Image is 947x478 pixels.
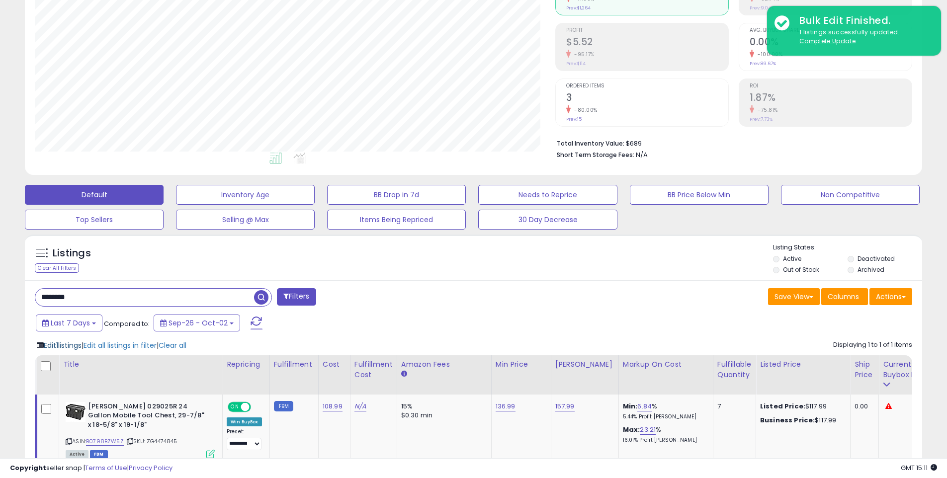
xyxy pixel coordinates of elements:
[636,150,648,159] span: N/A
[640,425,656,435] a: 23.21
[566,92,728,105] h2: 3
[566,36,728,50] h2: $5.52
[783,265,819,274] label: Out of Stock
[901,463,937,473] span: 2025-10-10 15:11 GMT
[327,185,466,205] button: BB Drop in 7d
[323,359,346,370] div: Cost
[63,359,218,370] div: Title
[154,315,240,331] button: Sep-26 - Oct-02
[10,464,172,473] div: seller snap | |
[750,5,774,11] small: Prev: 9.04%
[623,402,705,420] div: %
[354,359,393,380] div: Fulfillment Cost
[754,51,782,58] small: -100.00%
[623,359,709,370] div: Markup on Cost
[176,210,315,230] button: Selling @ Max
[717,359,752,380] div: Fulfillable Quantity
[227,417,262,426] div: Win BuyBox
[623,413,705,420] p: 5.44% Profit [PERSON_NAME]
[760,416,843,425] div: $117.99
[754,106,778,114] small: -75.81%
[833,340,912,350] div: Displaying 1 to 1 of 1 items
[36,315,102,331] button: Last 7 Days
[828,292,859,302] span: Columns
[750,36,912,50] h2: 0.00%
[555,401,575,411] a: 157.99
[630,185,769,205] button: BB Price Below Min
[760,401,805,411] b: Listed Price:
[717,402,748,411] div: 7
[66,402,86,422] img: 41uCxBRtukL._SL40_.jpg
[566,61,586,67] small: Prev: $114
[566,5,591,11] small: Prev: $1,264
[35,263,79,273] div: Clear All Filters
[566,116,582,122] small: Prev: 15
[869,288,912,305] button: Actions
[10,463,46,473] strong: Copyright
[555,359,614,370] div: [PERSON_NAME]
[768,288,820,305] button: Save View
[277,288,316,306] button: Filters
[86,437,124,446] a: B0798BZW5Z
[51,318,90,328] span: Last 7 Days
[792,13,934,28] div: Bulk Edit Finished.
[637,401,652,411] a: 6.84
[571,106,598,114] small: -80.00%
[496,359,547,370] div: Min Price
[274,401,293,411] small: FBM
[250,402,265,411] span: OFF
[760,415,815,425] b: Business Price:
[84,340,157,350] span: Edit all listings in filter
[169,318,228,328] span: Sep-26 - Oct-02
[88,402,209,432] b: [PERSON_NAME] 029025R 24 Gallon Mobile Tool Chest, 29-7/8" x 18-5/8" x 19-1/8"
[37,340,186,350] div: | |
[323,401,343,411] a: 108.99
[623,401,638,411] b: Min:
[760,402,843,411] div: $117.99
[855,359,874,380] div: Ship Price
[773,243,922,252] p: Listing States:
[571,51,595,58] small: -95.17%
[90,450,108,459] span: FBM
[401,411,484,420] div: $0.30 min
[557,151,634,159] b: Short Term Storage Fees:
[129,463,172,473] a: Privacy Policy
[176,185,315,205] button: Inventory Age
[44,340,82,350] span: Edit 1 listings
[159,340,186,350] span: Clear all
[858,265,884,274] label: Archived
[750,61,776,67] small: Prev: 89.67%
[566,28,728,33] span: Profit
[25,210,164,230] button: Top Sellers
[401,370,407,379] small: Amazon Fees.
[750,28,912,33] span: Avg. Buybox Share
[401,402,484,411] div: 15%
[557,137,905,149] li: $689
[401,359,487,370] div: Amazon Fees
[623,425,705,444] div: %
[618,355,713,395] th: The percentage added to the cost of goods (COGS) that forms the calculator for Min & Max prices.
[750,116,773,122] small: Prev: 7.73%
[760,359,846,370] div: Listed Price
[496,401,516,411] a: 136.99
[566,83,728,89] span: Ordered Items
[623,425,640,434] b: Max:
[53,246,91,260] h5: Listings
[66,450,88,459] span: All listings currently available for purchase on Amazon
[274,359,314,370] div: Fulfillment
[104,319,150,328] span: Compared to:
[821,288,868,305] button: Columns
[354,401,366,411] a: N/A
[478,210,617,230] button: 30 Day Decrease
[125,437,177,445] span: | SKU: ZG4474845
[781,185,920,205] button: Non Competitive
[783,254,801,263] label: Active
[327,210,466,230] button: Items Being Repriced
[557,139,624,148] b: Total Inventory Value:
[229,402,241,411] span: ON
[85,463,127,473] a: Terms of Use
[883,359,934,380] div: Current Buybox Price
[858,254,895,263] label: Deactivated
[750,83,912,89] span: ROI
[855,402,871,411] div: 0.00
